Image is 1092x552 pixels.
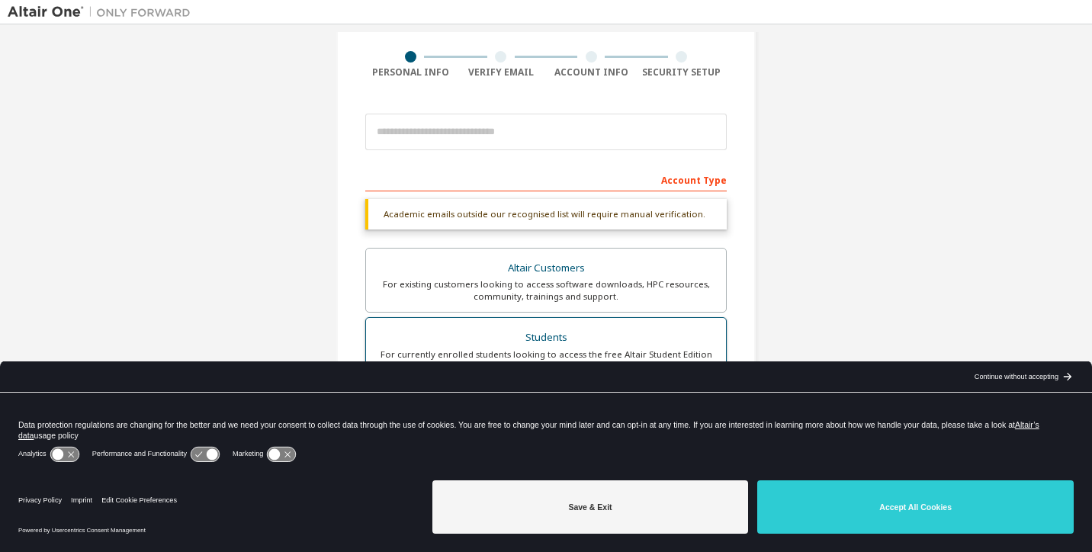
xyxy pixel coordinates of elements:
div: Students [375,327,717,348]
div: Account Info [546,66,637,79]
div: Account Type [365,167,727,191]
div: Security Setup [637,66,727,79]
div: For currently enrolled students looking to access the free Altair Student Edition bundle and all ... [375,348,717,373]
div: For existing customers looking to access software downloads, HPC resources, community, trainings ... [375,278,717,303]
div: Academic emails outside our recognised list will require manual verification. [365,199,727,229]
div: Personal Info [365,66,456,79]
div: Verify Email [456,66,547,79]
div: Altair Customers [375,258,717,279]
img: Altair One [8,5,198,20]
